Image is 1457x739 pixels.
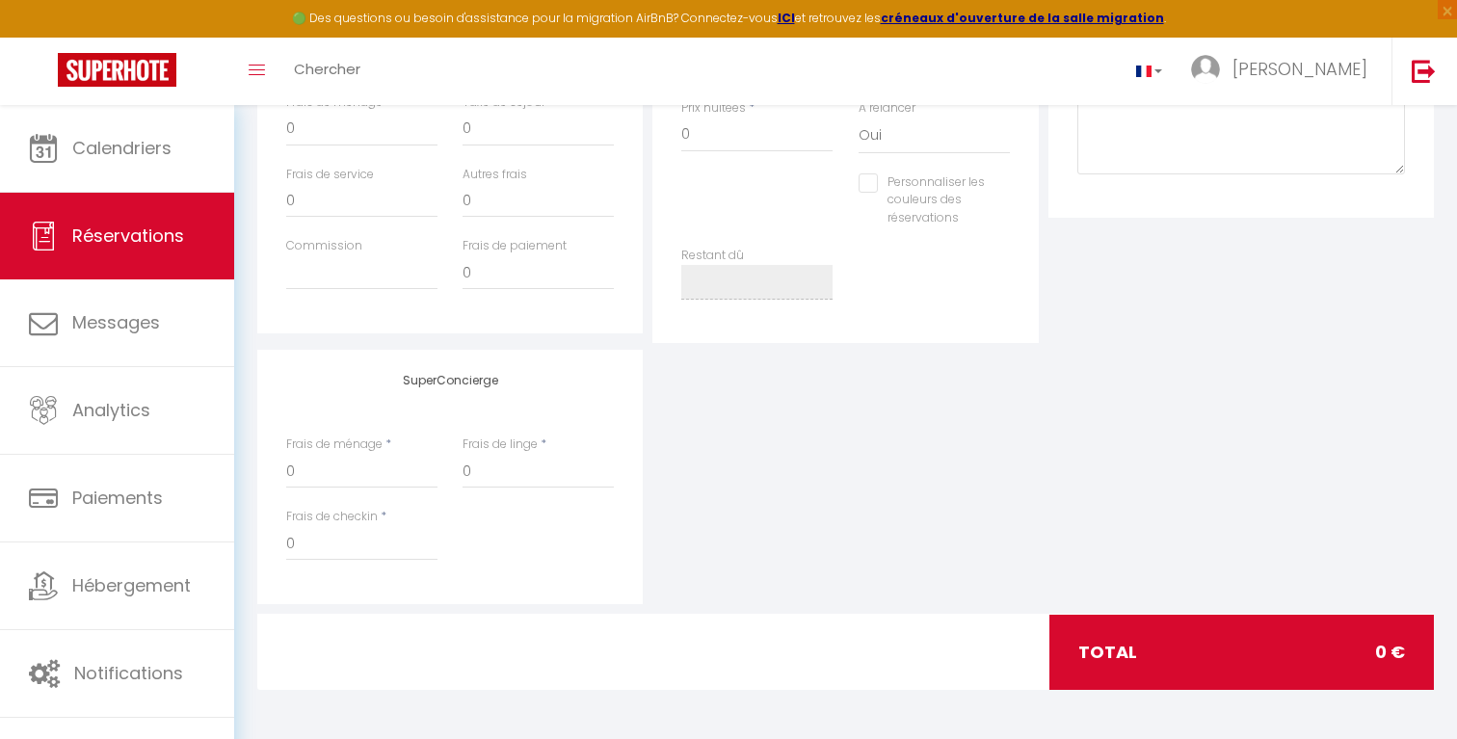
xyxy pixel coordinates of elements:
[286,508,378,526] label: Frais de checkin
[1375,639,1405,666] span: 0 €
[15,8,73,66] button: Ouvrir le widget de chat LiveChat
[286,374,614,387] h4: SuperConcierge
[681,99,746,118] label: Prix nuitées
[72,136,172,160] span: Calendriers
[72,224,184,248] span: Réservations
[1412,59,1436,83] img: logout
[58,53,176,87] img: Super Booking
[74,661,183,685] span: Notifications
[294,59,360,79] span: Chercher
[286,237,362,255] label: Commission
[778,10,795,26] a: ICI
[681,247,744,265] label: Restant dû
[881,10,1164,26] a: créneaux d'ouverture de la salle migration
[859,99,915,118] label: A relancer
[463,166,527,184] label: Autres frais
[463,435,538,454] label: Frais de linge
[1232,57,1367,81] span: [PERSON_NAME]
[878,173,986,228] label: Personnaliser les couleurs des réservations
[72,398,150,422] span: Analytics
[72,486,163,510] span: Paiements
[279,38,375,105] a: Chercher
[1191,55,1220,84] img: ...
[1049,615,1435,690] div: total
[463,237,567,255] label: Frais de paiement
[72,573,191,597] span: Hébergement
[286,166,374,184] label: Frais de service
[286,435,383,454] label: Frais de ménage
[1177,38,1391,105] a: ... [PERSON_NAME]
[72,310,160,334] span: Messages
